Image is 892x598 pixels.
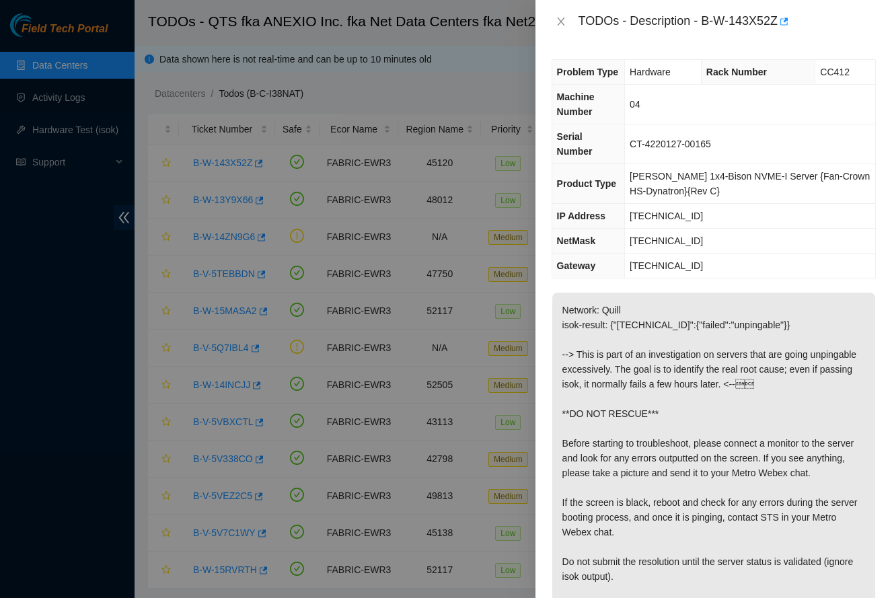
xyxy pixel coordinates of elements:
[630,260,703,271] span: [TECHNICAL_ID]
[630,211,703,221] span: [TECHNICAL_ID]
[630,139,711,149] span: CT-4220127-00165
[579,11,876,32] div: TODOs - Description - B-W-143X52Z
[630,171,870,196] span: [PERSON_NAME] 1x4-Bison NVME-I Server {Fan-Crown HS-Dynatron}{Rev C}
[557,211,605,221] span: IP Address
[820,67,850,77] span: CC412
[556,16,566,27] span: close
[557,235,596,246] span: NetMask
[557,260,596,271] span: Gateway
[630,99,640,110] span: 04
[557,178,616,189] span: Product Type
[630,67,671,77] span: Hardware
[706,67,767,77] span: Rack Number
[557,91,595,117] span: Machine Number
[557,131,593,157] span: Serial Number
[552,15,570,28] button: Close
[557,67,619,77] span: Problem Type
[630,235,703,246] span: [TECHNICAL_ID]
